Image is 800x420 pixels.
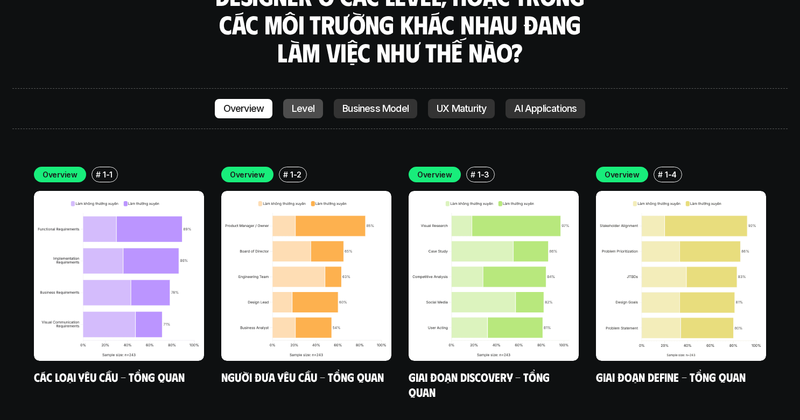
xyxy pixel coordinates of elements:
[342,103,409,114] p: Business Model
[283,99,323,118] a: Level
[34,369,185,384] a: Các loại yêu cầu - Tổng quan
[478,169,489,180] p: 1-3
[283,170,288,179] h6: #
[96,170,101,179] h6: #
[223,103,264,114] p: Overview
[409,369,552,399] a: Giai đoạn Discovery - Tổng quan
[428,99,495,118] a: UX Maturity
[417,169,452,180] p: Overview
[437,103,486,114] p: UX Maturity
[471,170,475,179] h6: #
[514,103,577,114] p: AI Applications
[221,369,384,384] a: Người đưa yêu cầu - Tổng quan
[215,99,273,118] a: Overview
[605,169,640,180] p: Overview
[658,170,663,179] h6: #
[506,99,585,118] a: AI Applications
[290,169,301,180] p: 1-2
[292,103,314,114] p: Level
[665,169,677,180] p: 1-4
[103,169,113,180] p: 1-1
[596,369,746,384] a: Giai đoạn Define - Tổng quan
[43,169,78,180] p: Overview
[334,99,417,118] a: Business Model
[230,169,265,180] p: Overview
